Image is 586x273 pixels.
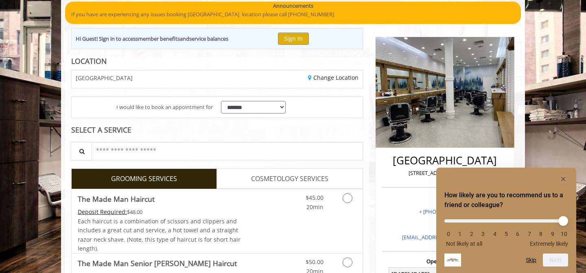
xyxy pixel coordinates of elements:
[514,231,522,237] li: 6
[383,258,507,264] h3: Opening Hours
[306,258,324,266] span: $50.00
[76,35,228,43] div: Hi Guest! Sign in to access and
[71,10,515,19] p: If you have are experiencing any issues booking [GEOGRAPHIC_DATA] location please call [PHONE_NUM...
[491,231,499,237] li: 4
[526,257,536,263] button: Skip
[468,231,476,237] li: 2
[560,231,568,237] li: 10
[549,231,557,237] li: 9
[78,217,241,252] span: Each haircut is a combination of scissors and clippers and includes a great cut and service, a ho...
[419,208,470,215] a: + [PHONE_NUMBER].
[444,231,453,237] li: 0
[385,169,505,177] p: [STREET_ADDRESS][US_STATE]
[444,213,568,247] div: How likely are you to recommend us to a friend or colleague? Select an option from 0 to 10, with ...
[543,253,568,266] button: Next question
[116,103,213,111] span: I would like to book an appointment for
[189,35,228,42] b: service balances
[479,231,487,237] li: 3
[111,174,177,184] span: GROOMING SERVICES
[251,174,328,184] span: COSMETOLOGY SERVICES
[530,240,568,247] span: Extremely likely
[456,231,464,237] li: 1
[502,231,510,237] li: 5
[306,203,324,211] span: 20min
[78,208,127,216] span: This service needs some Advance to be paid before we block your appointment
[385,155,505,166] h2: [GEOGRAPHIC_DATA]
[308,74,359,81] a: Change Location
[138,35,180,42] b: member benefits
[444,190,568,210] h2: How likely are you to recommend us to a friend or colleague? Select an option from 0 to 10, with ...
[278,33,309,44] button: Sign In
[385,221,505,227] h3: Email
[537,231,545,237] li: 8
[78,193,155,205] b: The Made Man Haircut
[76,75,133,81] span: [GEOGRAPHIC_DATA]
[558,174,568,184] button: Hide survey
[71,56,107,66] b: LOCATION
[402,234,488,241] a: [EMAIL_ADDRESS][DOMAIN_NAME]
[306,194,324,201] span: $45.00
[385,199,505,204] h3: Phone
[273,2,313,10] b: Announcements
[444,174,568,266] div: How likely are you to recommend us to a friend or colleague? Select an option from 0 to 10, with ...
[71,126,363,134] div: SELECT A SERVICE
[78,207,241,216] div: $48.00
[525,231,534,237] li: 7
[446,240,482,247] span: Not likely at all
[71,142,92,160] button: Service Search
[78,258,237,269] b: The Made Man Senior [PERSON_NAME] Haircut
